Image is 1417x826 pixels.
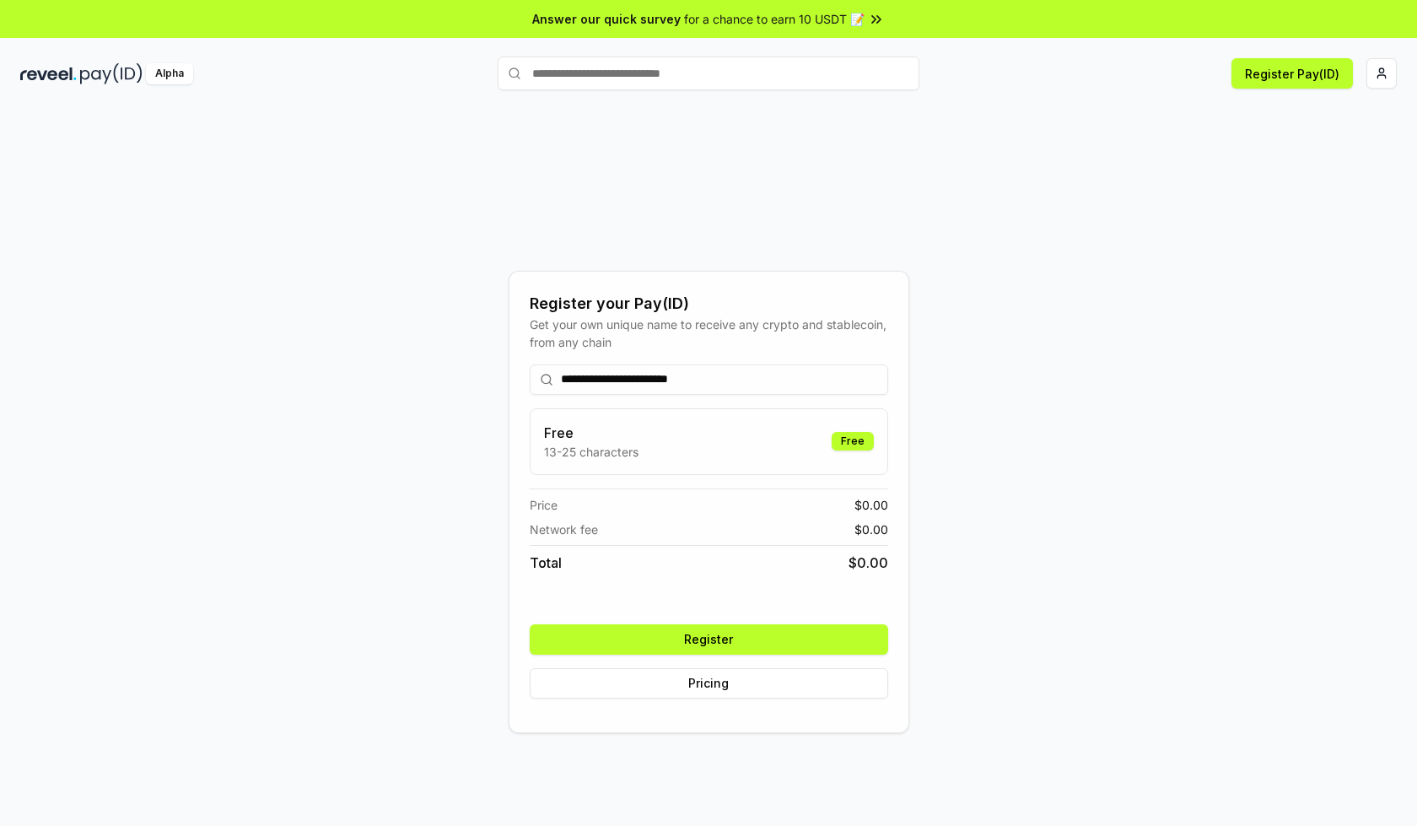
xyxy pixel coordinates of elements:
span: Total [530,553,562,573]
span: Price [530,496,558,514]
p: 13-25 characters [544,443,638,461]
span: for a chance to earn 10 USDT 📝 [684,10,865,28]
div: Register your Pay(ID) [530,292,888,316]
div: Get your own unique name to receive any crypto and stablecoin, from any chain [530,316,888,351]
span: $ 0.00 [854,521,888,538]
span: Network fee [530,521,598,538]
div: Alpha [146,63,193,84]
h3: Free [544,423,638,443]
img: pay_id [80,63,143,84]
button: Pricing [530,668,888,699]
span: Answer our quick survey [532,10,681,28]
img: reveel_dark [20,63,77,84]
span: $ 0.00 [854,496,888,514]
button: Register [530,624,888,655]
span: $ 0.00 [849,553,888,573]
div: Free [832,432,874,451]
button: Register Pay(ID) [1231,58,1353,89]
